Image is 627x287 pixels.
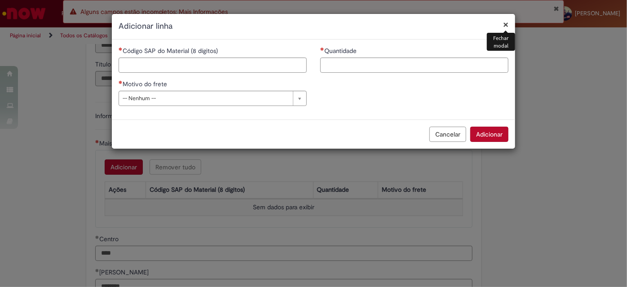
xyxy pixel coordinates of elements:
[470,127,508,142] button: Adicionar
[487,33,515,51] div: Fechar modal
[429,127,466,142] button: Cancelar
[123,47,220,55] span: Código SAP do Material (8 dígitos)
[119,47,123,51] span: Necessários
[123,80,169,88] span: Motivo do frete
[320,47,324,51] span: Necessários
[119,57,307,73] input: Código SAP do Material (8 dígitos)
[320,57,508,73] input: Quantidade
[123,91,288,106] span: -- Nenhum --
[119,80,123,84] span: Necessários
[119,21,508,32] h2: Adicionar linha
[503,20,508,29] button: Fechar modal
[324,47,358,55] span: Quantidade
